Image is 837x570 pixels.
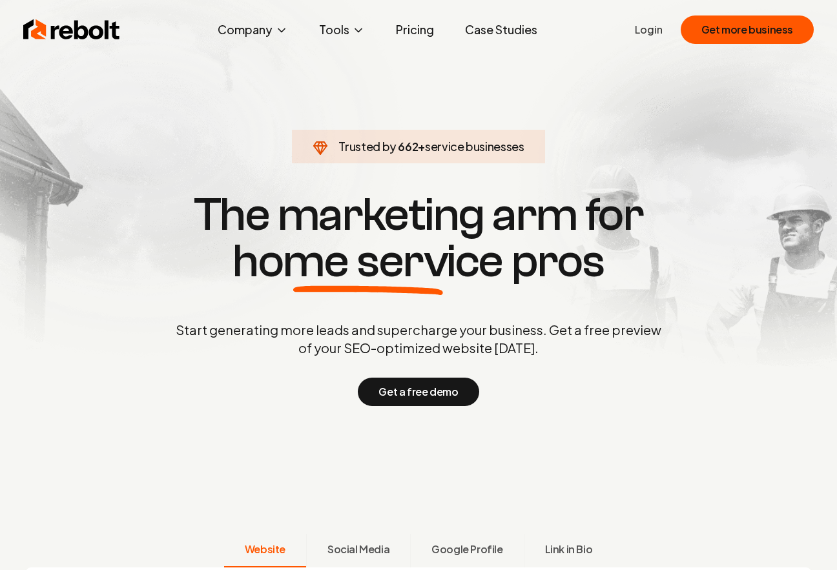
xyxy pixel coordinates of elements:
[224,534,306,567] button: Website
[327,542,389,557] span: Social Media
[173,321,664,357] p: Start generating more leads and supercharge your business. Get a free preview of your SEO-optimiz...
[681,15,814,44] button: Get more business
[425,139,524,154] span: service businesses
[306,534,410,567] button: Social Media
[545,542,593,557] span: Link in Bio
[358,378,479,406] button: Get a free demo
[23,17,120,43] img: Rebolt Logo
[338,139,396,154] span: Trusted by
[108,192,728,285] h1: The marketing arm for pros
[418,139,425,154] span: +
[455,17,548,43] a: Case Studies
[410,534,523,567] button: Google Profile
[386,17,444,43] a: Pricing
[232,238,503,285] span: home service
[398,137,418,156] span: 662
[309,17,375,43] button: Tools
[431,542,502,557] span: Google Profile
[245,542,285,557] span: Website
[635,22,663,37] a: Login
[207,17,298,43] button: Company
[524,534,614,567] button: Link in Bio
